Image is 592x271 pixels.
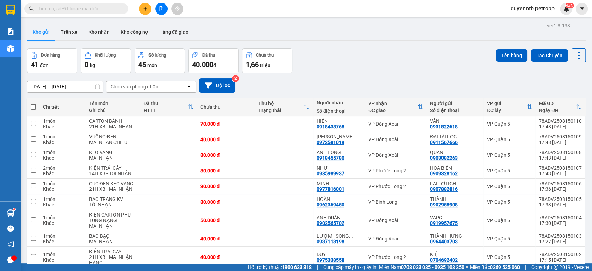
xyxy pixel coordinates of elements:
[554,265,558,270] span: copyright
[317,155,344,161] div: 0918455780
[200,168,252,173] div: 80.000 đ
[579,6,585,12] span: caret-down
[487,199,532,205] div: VP Quận 5
[248,263,312,271] span: Hỗ trợ kỹ thuật:
[89,171,137,176] div: 14H XB - TỐI NHẬN
[430,252,480,257] div: KIỆT
[317,257,344,263] div: 0975338558
[539,101,576,106] div: Mã GD
[317,202,344,208] div: 0962369450
[89,108,137,113] div: Ghi chú
[138,60,146,69] span: 45
[539,239,582,244] div: 17:27 [DATE]
[282,264,312,270] strong: 1900 633 818
[430,101,480,106] div: Người gửi
[349,233,353,239] span: ...
[139,3,151,15] button: plus
[175,6,180,11] span: aim
[539,257,582,263] div: 17:15 [DATE]
[317,139,344,145] div: 0972581019
[368,108,418,113] div: ĐC giao
[200,254,252,260] div: 40.000 đ
[81,48,131,73] button: Khối lượng0kg
[199,78,235,93] button: Bộ lọc
[232,75,239,82] sup: 2
[200,137,252,142] div: 40.000 đ
[430,139,458,145] div: 0911567666
[43,215,82,220] div: 1 món
[200,121,252,127] div: 70.000 đ
[430,196,480,202] div: THÀNH
[43,257,82,263] div: Khác
[539,202,582,208] div: 17:33 [DATE]
[368,137,423,142] div: VP Đồng Xoài
[470,263,520,271] span: Miền Bắc
[565,3,574,8] sup: NaN
[89,223,137,229] div: MAI NHẬN
[430,239,458,244] div: 0964403703
[258,108,304,113] div: Trạng thái
[89,124,137,129] div: 21H XB - MAI NHAN
[43,220,82,226] div: Khác
[539,186,582,192] div: 17:36 [DATE]
[7,256,14,263] span: message
[317,239,344,244] div: 0937118198
[43,124,82,129] div: Khác
[89,165,137,171] div: KIỆN TRÁI CÂY
[41,53,60,58] div: Đơn hàng
[563,6,569,12] img: icon-new-feature
[89,139,137,145] div: MAI NHAN CHIEU
[43,181,82,186] div: 1 món
[535,98,585,116] th: Toggle SortBy
[466,266,468,269] span: ⚪️
[43,202,82,208] div: Khác
[89,239,137,244] div: MAI NHẬN
[368,121,423,127] div: VP Đồng Xoài
[31,60,38,69] span: 41
[430,202,458,208] div: 0902958908
[147,62,157,68] span: món
[317,186,344,192] div: 0977816001
[430,118,480,124] div: VÂN
[539,134,582,139] div: 78ADV2508150109
[487,184,532,189] div: VP Quận 5
[89,181,137,186] div: CỤC ĐEN KEO VÀNG
[27,48,77,73] button: Đơn hàng41đơn
[192,60,213,69] span: 40.000
[539,150,582,155] div: 78ADV2508150108
[317,252,361,257] div: DUY
[539,139,582,145] div: 17:48 [DATE]
[43,118,82,124] div: 1 món
[135,48,185,73] button: Số lượng45món
[89,150,137,155] div: KEO VÀNG
[7,241,14,247] span: notification
[430,124,458,129] div: 0931822618
[89,118,137,124] div: CARTON BÁNH
[531,49,568,62] button: Tạo Chuyến
[430,257,458,263] div: 0704692402
[505,4,560,13] span: duyenntb.petrobp
[430,215,480,220] div: VAPC
[29,6,34,11] span: search
[487,101,526,106] div: VP gửi
[539,181,582,186] div: 78ADV2508150106
[144,108,188,113] div: HTTT
[40,62,49,68] span: đơn
[200,218,252,223] div: 50.000 đ
[430,171,458,176] div: 0909328162
[539,196,582,202] div: 78ADV2508150105
[43,139,82,145] div: Khác
[487,108,526,113] div: ĐC lấy
[7,28,14,35] img: solution-icon
[317,118,361,124] div: HIỀN
[200,184,252,189] div: 30.000 đ
[90,62,95,68] span: kg
[256,53,274,58] div: Chưa thu
[83,24,115,40] button: Kho nhận
[317,171,344,176] div: 0985989937
[539,108,576,113] div: Ngày ĐH
[213,62,216,68] span: đ
[317,108,361,114] div: Số điện thoại
[148,53,166,58] div: Số lượng
[317,215,361,220] div: ANH DUẨN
